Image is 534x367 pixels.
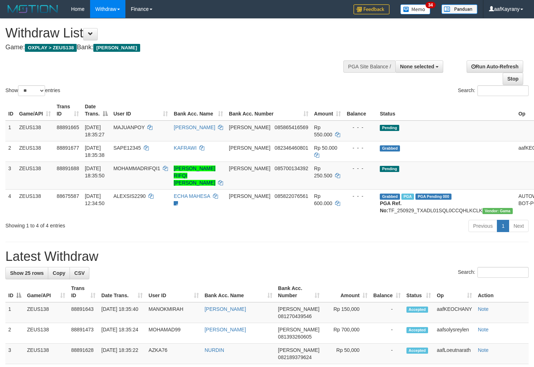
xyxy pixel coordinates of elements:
span: Copy 081270439546 to clipboard [278,313,312,319]
div: - - - [347,165,374,172]
a: Note [478,306,489,312]
img: Button%20Memo.svg [400,4,431,14]
span: 88891677 [57,145,79,151]
a: KAFRAWI [174,145,196,151]
span: SAPE12345 [114,145,141,151]
td: Rp 50,000 [322,344,370,364]
a: Note [478,347,489,353]
a: Stop [503,73,523,85]
td: 3 [5,162,16,189]
th: Status [377,100,516,121]
td: 1 [5,121,16,141]
div: PGA Site Balance / [343,60,395,73]
span: Copy 085865416569 to clipboard [275,124,308,130]
td: aafKEOCHANY [434,302,475,323]
td: ZEUS138 [24,344,68,364]
th: Bank Acc. Number: activate to sort column ascending [226,100,311,121]
td: ZEUS138 [16,121,54,141]
td: [DATE] 18:35:22 [98,344,146,364]
span: PGA Pending [415,194,451,200]
a: [PERSON_NAME] [205,306,246,312]
td: Rp 700,000 [322,323,370,344]
th: Date Trans.: activate to sort column descending [82,100,110,121]
div: - - - [347,144,374,151]
th: Status: activate to sort column ascending [404,282,434,302]
span: [PERSON_NAME] [93,44,140,52]
span: [PERSON_NAME] [229,124,270,130]
td: aafLoeutnarath [434,344,475,364]
span: Accepted [406,348,428,354]
a: NURDIN [205,347,224,353]
a: 1 [497,220,509,232]
th: Amount: activate to sort column ascending [322,282,370,302]
a: Previous [468,220,497,232]
span: None selected [400,64,434,69]
span: 88891665 [57,124,79,130]
td: 3 [5,344,24,364]
input: Search: [477,267,529,278]
th: User ID: activate to sort column ascending [111,100,171,121]
th: Action [475,282,529,302]
span: 88675587 [57,193,79,199]
td: - [370,302,404,323]
span: 34 [426,2,435,8]
a: [PERSON_NAME] RIFQI [PERSON_NAME] [174,166,215,186]
td: ZEUS138 [24,323,68,344]
th: Trans ID: activate to sort column ascending [68,282,98,302]
a: CSV [70,267,89,279]
span: Copy 085822076561 to clipboard [275,193,308,199]
td: 1 [5,302,24,323]
span: [PERSON_NAME] [278,347,320,353]
span: Accepted [406,307,428,313]
td: - [370,323,404,344]
span: Accepted [406,327,428,333]
td: aafsolysreylen [434,323,475,344]
td: 88891473 [68,323,98,344]
span: [DATE] 18:35:38 [85,145,104,158]
span: Vendor URL: https://trx31.1velocity.biz [482,208,513,214]
span: Rp 250.500 [314,166,333,178]
a: [PERSON_NAME] [174,124,215,130]
td: 2 [5,141,16,162]
td: MANOKMIRAH [146,302,201,323]
th: Balance [344,100,377,121]
th: ID [5,100,16,121]
span: [PERSON_NAME] [278,306,320,312]
select: Showentries [18,85,45,96]
th: Balance: activate to sort column ascending [370,282,404,302]
input: Search: [477,85,529,96]
span: [PERSON_NAME] [229,145,270,151]
span: Pending [380,125,399,131]
span: OXPLAY > ZEUS138 [25,44,77,52]
td: ZEUS138 [24,302,68,323]
th: Date Trans.: activate to sort column ascending [98,282,146,302]
span: CSV [74,270,85,276]
span: Marked by aafpengsreynich [401,194,414,200]
label: Search: [458,85,529,96]
span: Rp 50.000 [314,145,338,151]
td: 4 [5,189,16,217]
span: Show 25 rows [10,270,44,276]
div: - - - [347,192,374,200]
span: Copy 082189379624 to clipboard [278,354,312,360]
span: Rp 550.000 [314,124,333,137]
td: ZEUS138 [16,189,54,217]
th: Trans ID: activate to sort column ascending [54,100,82,121]
td: ZEUS138 [16,141,54,162]
td: [DATE] 18:35:40 [98,302,146,323]
td: - [370,344,404,364]
td: TF_250929_TXADL01SQL0CCQHLKCLK [377,189,516,217]
td: [DATE] 18:35:24 [98,323,146,344]
span: [PERSON_NAME] [229,166,270,171]
th: Bank Acc. Name: activate to sort column ascending [171,100,226,121]
span: [DATE] 18:35:50 [85,166,104,178]
span: ALEXSIS2290 [114,193,146,199]
td: MOHAMAD99 [146,323,201,344]
button: None selected [395,60,443,73]
a: ECHA MAHESA [174,193,210,199]
th: Game/API: activate to sort column ascending [16,100,54,121]
a: [PERSON_NAME] [205,327,246,332]
img: MOTION_logo.png [5,4,60,14]
span: [DATE] 12:34:50 [85,193,104,206]
div: Showing 1 to 4 of 4 entries [5,219,217,229]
